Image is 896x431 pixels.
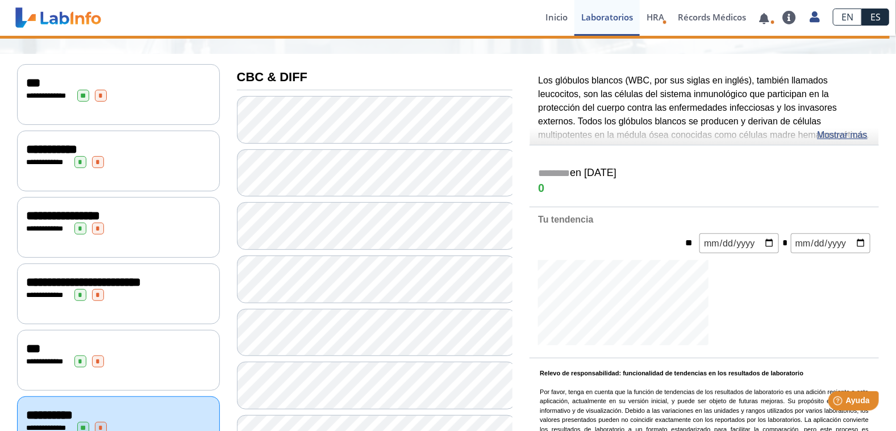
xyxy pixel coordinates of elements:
[538,74,870,237] p: Los glóbulos blancos (WBC, por sus siglas en inglés), también llamados leucocitos, son las célula...
[795,387,884,419] iframe: Help widget launcher
[647,11,664,23] span: HRA
[538,215,593,224] b: Tu tendencia
[699,233,779,253] input: mm/dd/yyyy
[540,370,803,376] b: Relevo de responsabilidad: funcionalidad de tendencias en los resultados de laboratorio
[538,167,870,180] h5: en [DATE]
[791,233,870,253] input: mm/dd/yyyy
[817,128,868,142] a: Mostrar más
[237,70,307,84] b: CBC & DIFF
[862,9,889,26] a: ES
[833,9,862,26] a: EN
[538,182,870,195] h4: 0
